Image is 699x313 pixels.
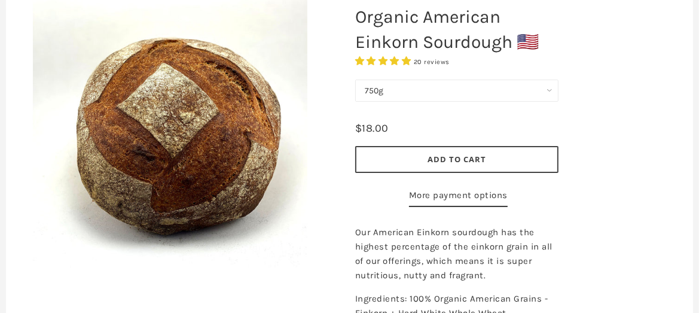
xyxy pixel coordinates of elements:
[355,227,553,281] span: Our American Einkorn sourdough has the highest percentage of the einkorn grain in all of our offe...
[428,154,486,165] span: Add to Cart
[409,188,508,207] a: More payment options
[355,56,414,66] span: 4.95 stars
[355,120,389,137] div: $18.00
[414,58,450,66] span: 20 reviews
[355,146,558,173] button: Add to Cart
